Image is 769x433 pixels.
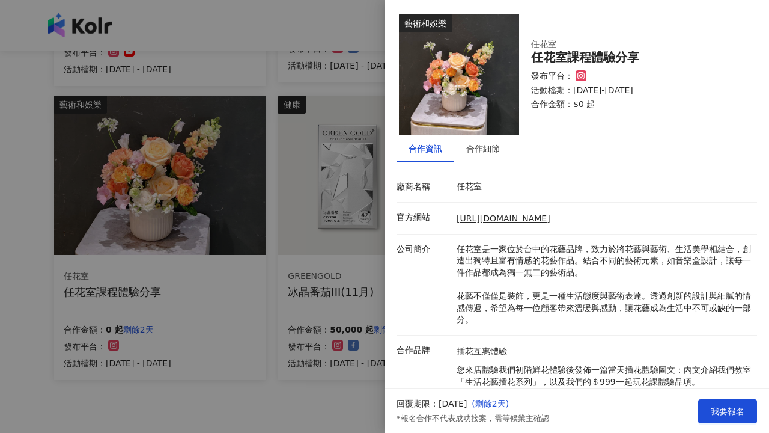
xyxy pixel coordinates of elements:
div: 合作資訊 [409,142,442,155]
img: 插花互惠體驗 [399,14,519,135]
span: 我要報名 [711,407,744,416]
div: 任花室 [531,38,723,51]
p: 任花室 [457,181,751,193]
a: [URL][DOMAIN_NAME] [457,213,550,223]
p: 廠商名稱 [397,181,451,193]
p: *報名合作不代表成功接案，需等候業主確認 [397,413,549,424]
div: 任花室課程體驗分享 [531,51,743,64]
a: 插花互惠體驗 [457,346,751,358]
p: 公司簡介 [397,244,451,256]
p: 官方網站 [397,212,451,224]
div: 合作細節 [466,142,500,155]
p: 發布平台： [531,70,573,82]
p: 回覆期限：[DATE] [397,398,467,410]
p: ( 剩餘2天 ) [472,398,549,410]
p: 合作金額： $0 起 [531,99,743,111]
button: 我要報名 [698,399,757,423]
p: 任花室是一家位於台中的花藝品牌，致力於將花藝與藝術、生活美學相結合，創造出獨特且富有情感的花藝作品。結合不同的藝術元素，如音樂盒設計，讓每一件作品都成為獨一無二的藝術品。 花藝不僅僅是裝飾，更是... [457,244,751,326]
div: 藝術和娛樂 [399,14,452,32]
p: 您來店體驗我們初階鮮花體驗後發佈一篇當天插花體驗圖文：內文介紹我們教室「生活花藝插花系列」，以及我們的＄999一起玩花課體驗品項。 文章中希望有包含來上述以及您體驗過程和成品的照片露出於圖片中。 [457,364,751,411]
p: 活動檔期：[DATE]-[DATE] [531,85,743,97]
p: 合作品牌 [397,345,451,357]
